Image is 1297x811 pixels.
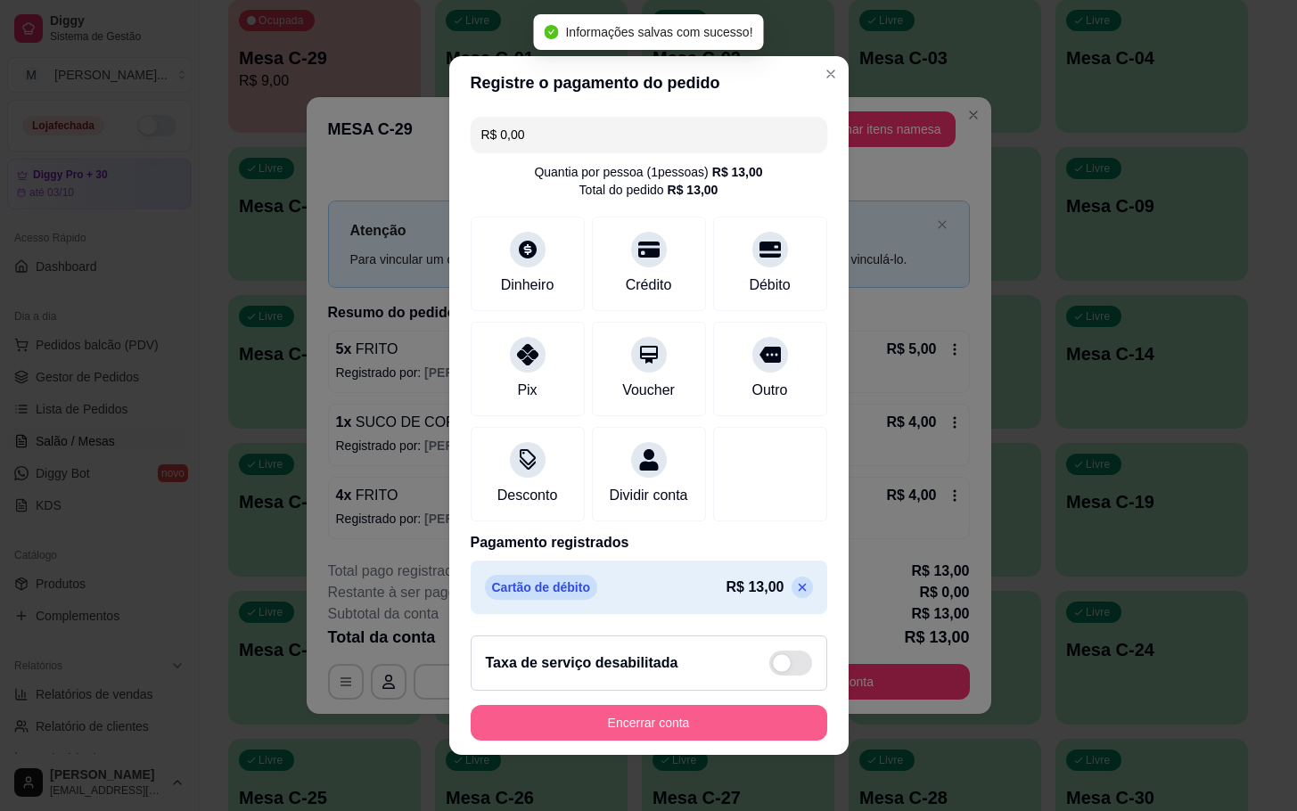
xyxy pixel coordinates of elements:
[485,575,597,600] p: Cartão de débito
[668,181,718,199] div: R$ 13,00
[471,532,827,553] p: Pagamento registrados
[544,25,558,39] span: check-circle
[481,117,817,152] input: Ex.: hambúrguer de cordeiro
[751,380,787,401] div: Outro
[712,163,763,181] div: R$ 13,00
[817,60,845,88] button: Close
[749,274,790,296] div: Débito
[626,274,672,296] div: Crédito
[579,181,718,199] div: Total do pedido
[486,652,678,674] h2: Taxa de serviço desabilitada
[534,163,762,181] div: Quantia por pessoa ( 1 pessoas)
[497,485,558,506] div: Desconto
[726,577,784,598] p: R$ 13,00
[449,56,849,110] header: Registre o pagamento do pedido
[501,274,554,296] div: Dinheiro
[471,705,827,741] button: Encerrar conta
[622,380,675,401] div: Voucher
[609,485,687,506] div: Dividir conta
[517,380,537,401] div: Pix
[565,25,752,39] span: Informações salvas com sucesso!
